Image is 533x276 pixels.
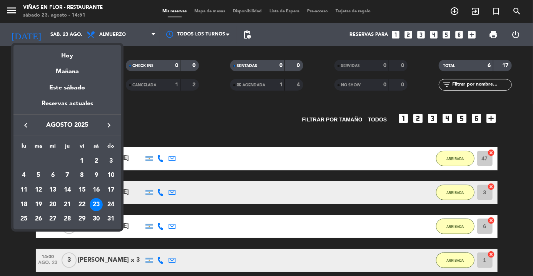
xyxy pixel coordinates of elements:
[104,183,117,197] div: 17
[60,183,75,197] td: 14 de agosto de 2025
[75,183,89,197] td: 15 de agosto de 2025
[19,120,33,130] button: keyboard_arrow_left
[104,198,117,211] div: 24
[45,168,60,183] td: 6 de agosto de 2025
[17,197,31,212] td: 18 de agosto de 2025
[17,212,31,226] td: 25 de agosto de 2025
[90,169,103,182] div: 9
[46,183,59,197] div: 13
[45,183,60,197] td: 13 de agosto de 2025
[75,142,89,154] th: viernes
[75,212,89,226] td: 29 de agosto de 2025
[61,169,74,182] div: 7
[89,212,104,226] td: 30 de agosto de 2025
[90,183,103,197] div: 16
[104,197,118,212] td: 24 de agosto de 2025
[75,183,89,197] div: 15
[104,183,118,197] td: 17 de agosto de 2025
[17,183,31,197] td: 11 de agosto de 2025
[17,169,30,182] div: 4
[46,198,59,211] div: 20
[104,169,117,182] div: 10
[17,168,31,183] td: 4 de agosto de 2025
[104,121,114,130] i: keyboard_arrow_right
[89,197,104,212] td: 23 de agosto de 2025
[102,120,116,130] button: keyboard_arrow_right
[75,198,89,211] div: 22
[61,183,74,197] div: 14
[60,168,75,183] td: 7 de agosto de 2025
[104,155,117,168] div: 3
[31,183,46,197] td: 12 de agosto de 2025
[75,168,89,183] td: 8 de agosto de 2025
[13,77,121,99] div: Este sábado
[104,154,118,168] td: 3 de agosto de 2025
[32,198,45,211] div: 19
[13,45,121,61] div: Hoy
[21,121,30,130] i: keyboard_arrow_left
[61,212,74,226] div: 28
[33,120,102,130] span: agosto 2025
[104,142,118,154] th: domingo
[104,212,117,226] div: 31
[46,212,59,226] div: 27
[89,183,104,197] td: 16 de agosto de 2025
[17,183,30,197] div: 11
[17,142,31,154] th: lunes
[31,142,46,154] th: martes
[60,212,75,226] td: 28 de agosto de 2025
[32,169,45,182] div: 5
[89,168,104,183] td: 9 de agosto de 2025
[46,169,59,182] div: 6
[75,154,89,168] td: 1 de agosto de 2025
[60,142,75,154] th: jueves
[31,168,46,183] td: 5 de agosto de 2025
[75,212,89,226] div: 29
[75,155,89,168] div: 1
[32,212,45,226] div: 26
[75,169,89,182] div: 8
[89,154,104,168] td: 2 de agosto de 2025
[13,99,121,114] div: Reservas actuales
[45,212,60,226] td: 27 de agosto de 2025
[60,197,75,212] td: 21 de agosto de 2025
[31,197,46,212] td: 19 de agosto de 2025
[31,212,46,226] td: 26 de agosto de 2025
[104,168,118,183] td: 10 de agosto de 2025
[45,142,60,154] th: miércoles
[90,155,103,168] div: 2
[104,212,118,226] td: 31 de agosto de 2025
[45,197,60,212] td: 20 de agosto de 2025
[13,61,121,77] div: Mañana
[90,212,103,226] div: 30
[17,212,30,226] div: 25
[32,183,45,197] div: 12
[17,198,30,211] div: 18
[90,198,103,211] div: 23
[61,198,74,211] div: 21
[89,142,104,154] th: sábado
[75,197,89,212] td: 22 de agosto de 2025
[17,154,75,168] td: AGO.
